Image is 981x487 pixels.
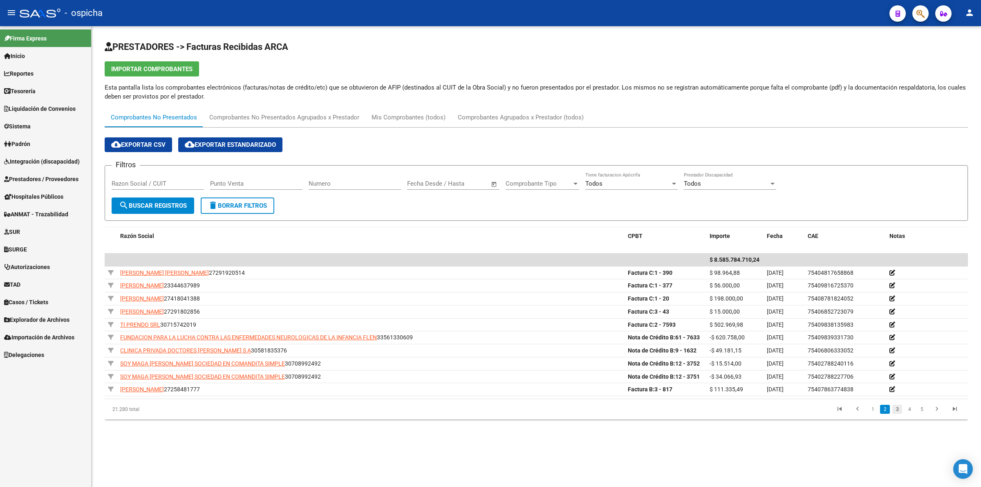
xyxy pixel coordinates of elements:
span: Nota de Crédito B: [628,334,675,341]
strong: 1 - 20 [628,295,669,302]
span: TAD [4,280,20,289]
div: 27418041388 [120,294,621,303]
span: Factura B: [628,386,654,393]
button: Borrar Filtros [201,197,274,214]
datatable-header-cell: CAE [804,227,886,245]
li: page 3 [891,402,903,416]
span: Exportar CSV [111,141,166,148]
span: 75409838135983 [808,321,853,328]
span: Notas [889,233,905,239]
span: Todos [585,180,602,187]
span: CPBT [628,233,643,239]
span: SOY MAGA [PERSON_NAME] SOCIEDAD EN COMANDITA SIMPLE [120,373,285,380]
span: Liquidación de Convenios [4,104,76,113]
span: Nota de Crédito B: [628,347,675,354]
span: Sistema [4,122,31,131]
span: -$ 49.181,15 [710,347,741,354]
span: 75409839331730 [808,334,853,341]
span: [PERSON_NAME] [120,295,164,302]
span: -$ 15.514,00 [710,360,741,367]
a: go to next page [929,405,945,414]
button: Buscar Registros [112,197,194,214]
span: SUR [4,227,20,236]
span: [DATE] [767,269,784,276]
mat-icon: menu [7,8,16,18]
span: Delegaciones [4,350,44,359]
li: page 1 [867,402,879,416]
input: Fecha fin [448,180,487,187]
li: page 5 [916,402,928,416]
span: 75408781824052 [808,295,853,302]
span: $ 56.000,00 [710,282,740,289]
span: Casos / Tickets [4,298,48,307]
li: page 2 [879,402,891,416]
span: Factura C: [628,321,654,328]
mat-icon: search [119,200,129,210]
span: Firma Express [4,34,47,43]
span: [DATE] [767,373,784,380]
li: page 4 [903,402,916,416]
datatable-header-cell: CPBT [625,227,706,245]
button: Open calendar [490,180,499,189]
div: Comprobantes No Presentados [111,113,197,122]
a: 2 [880,405,890,414]
span: Hospitales Públicos [4,192,63,201]
span: -$ 34.066,93 [710,373,741,380]
span: - ospicha [65,4,103,22]
span: Prestadores / Proveedores [4,175,78,184]
span: Buscar Registros [119,202,187,209]
div: 33561330609 [120,333,621,342]
div: 30708992492 [120,359,621,368]
span: $ 8.585.784.710,24 [710,256,759,263]
span: CAE [808,233,818,239]
span: Nota de Crédito B: [628,373,675,380]
span: $ 502.969,98 [710,321,743,328]
span: Factura C: [628,308,654,315]
span: 75406852723079 [808,308,853,315]
span: [DATE] [767,386,784,393]
a: 4 [905,405,914,414]
span: 75404817658868 [808,269,853,276]
h2: PRESTADORES -> Facturas Recibidas ARCA [105,39,968,55]
span: [DATE] [767,334,784,341]
strong: 12 - 3751 [628,373,700,380]
span: [DATE] [767,321,784,328]
span: [PERSON_NAME] [120,386,164,393]
span: Importe [710,233,730,239]
div: Comprobantes No Presentados Agrupados x Prestador [209,113,359,122]
span: Nota de Crédito B: [628,360,675,367]
span: Borrar Filtros [208,202,267,209]
datatable-header-cell: Fecha [764,227,804,245]
div: 30715742019 [120,320,621,330]
div: 23344637989 [120,281,621,290]
span: Comprobante Tipo [506,180,572,187]
mat-icon: cloud_download [111,139,121,149]
p: Esta pantalla lista los comprobantes electrónicos (facturas/notas de crédito/etc) que se obtuvier... [105,83,968,101]
h3: Filtros [112,159,140,171]
span: 75402788240116 [808,360,853,367]
span: [DATE] [767,347,784,354]
div: Mis Comprobantes (todos) [372,113,446,122]
span: SURGE [4,245,27,254]
div: 30581835376 [120,346,621,355]
span: [PERSON_NAME] [PERSON_NAME] [120,269,209,276]
a: go to first page [832,405,847,414]
span: CLINICA PRIVADA DOCTORES [PERSON_NAME] S A [120,347,251,354]
a: 5 [917,405,927,414]
span: Fecha [767,233,783,239]
span: Integración (discapacidad) [4,157,80,166]
div: 27258481777 [120,385,621,394]
strong: 2 - 7593 [628,321,676,328]
span: Exportar Estandarizado [185,141,276,148]
span: Razón Social [120,233,154,239]
strong: 3 - 43 [628,308,669,315]
a: go to last page [947,405,963,414]
span: Factura C: [628,269,654,276]
span: Factura C: [628,282,654,289]
span: $ 98.964,88 [710,269,740,276]
span: Todos [684,180,701,187]
span: [PERSON_NAME] [120,308,164,315]
span: 75406806333052 [808,347,853,354]
strong: 9 - 1632 [628,347,697,354]
span: Importación de Archivos [4,333,74,342]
